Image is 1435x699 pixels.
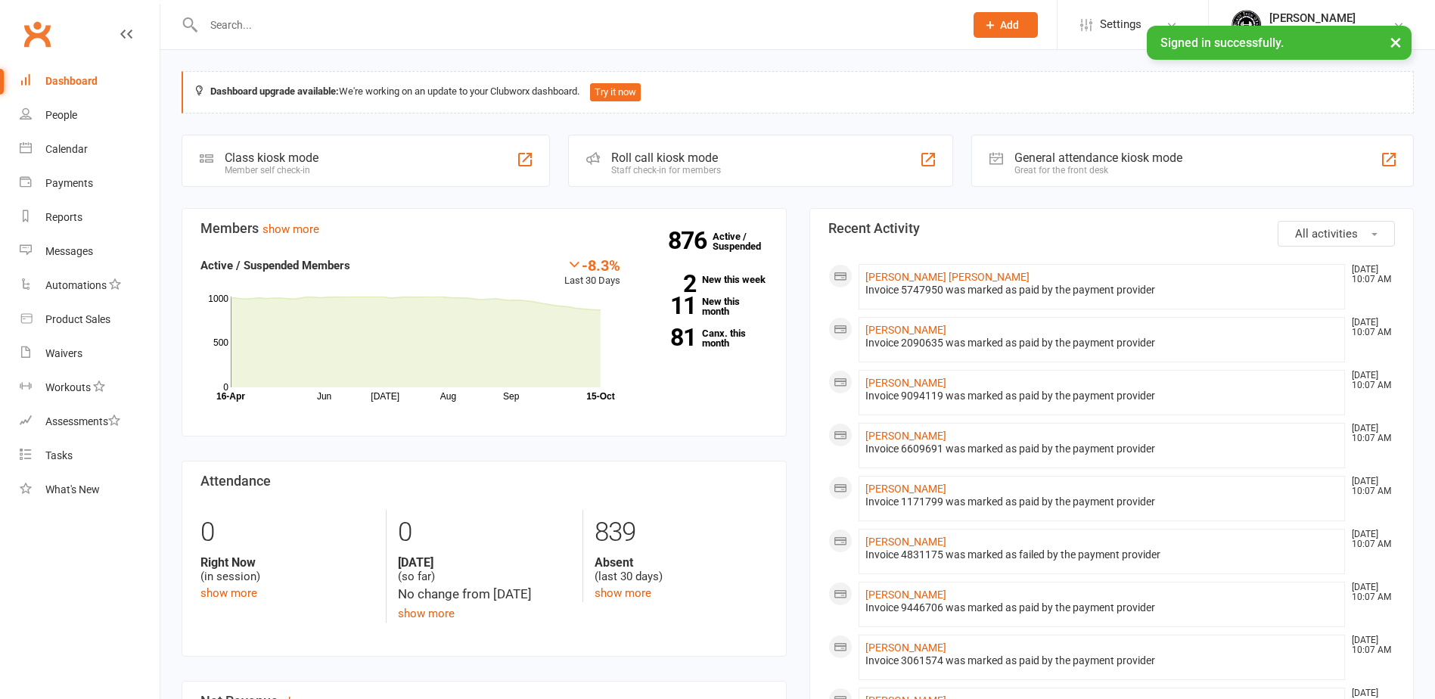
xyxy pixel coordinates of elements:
div: Calendar [45,143,88,155]
strong: 11 [643,294,696,317]
div: Last 30 Days [564,256,620,289]
div: Product Sales [45,313,110,325]
time: [DATE] 10:07 AM [1344,477,1394,496]
div: We're working on an update to your Clubworx dashboard. [182,71,1414,113]
img: thumb_image1623296242.png [1232,10,1262,40]
div: (last 30 days) [595,555,768,584]
div: Invoice 6609691 was marked as paid by the payment provider [865,443,1339,455]
strong: Dashboard upgrade available: [210,85,339,97]
div: 839 [595,510,768,555]
div: No change from [DATE] [398,584,571,604]
div: Automations [45,279,107,291]
a: 11New this month [643,297,768,316]
div: Invoice 1171799 was marked as paid by the payment provider [865,496,1339,508]
div: (in session) [200,555,374,584]
div: Member self check-in [225,165,318,176]
div: Messages [45,245,93,257]
a: show more [262,222,319,236]
time: [DATE] 10:07 AM [1344,635,1394,655]
div: Reports [45,211,82,223]
strong: Active / Suspended Members [200,259,350,272]
input: Search... [199,14,954,36]
div: Staff check-in for members [611,165,721,176]
a: [PERSON_NAME] [865,430,946,442]
a: What's New [20,473,160,507]
time: [DATE] 10:07 AM [1344,371,1394,390]
div: Invoice 5747950 was marked as paid by the payment provider [865,284,1339,297]
h3: Attendance [200,474,768,489]
a: 2New this week [643,275,768,284]
div: Workouts [45,381,91,393]
div: (so far) [398,555,571,584]
div: Roll call kiosk mode [611,151,721,165]
a: [PERSON_NAME] [PERSON_NAME] [865,271,1030,283]
strong: 876 [668,229,713,252]
button: × [1382,26,1409,58]
div: Invoice 9094119 was marked as paid by the payment provider [865,390,1339,402]
div: 0 [398,510,571,555]
div: What's New [45,483,100,496]
span: Signed in successfully. [1160,36,1284,50]
a: Reports [20,200,160,235]
button: All activities [1278,221,1395,247]
a: show more [398,607,455,620]
a: Workouts [20,371,160,405]
strong: 81 [643,326,696,349]
time: [DATE] 10:07 AM [1344,318,1394,337]
a: Payments [20,166,160,200]
a: Tasks [20,439,160,473]
time: [DATE] 10:07 AM [1344,582,1394,602]
div: Tasks [45,449,73,461]
a: 81Canx. this month [643,328,768,348]
a: Clubworx [18,15,56,53]
a: Automations [20,269,160,303]
a: [PERSON_NAME] [865,536,946,548]
a: Messages [20,235,160,269]
h3: Recent Activity [828,221,1396,236]
time: [DATE] 10:07 AM [1344,530,1394,549]
a: Assessments [20,405,160,439]
div: [PERSON_NAME] [1269,11,1356,25]
div: -8.3% [564,256,620,273]
div: Black Iron Gym [1269,25,1356,39]
strong: Right Now [200,555,374,570]
a: Product Sales [20,303,160,337]
time: [DATE] 10:07 AM [1344,265,1394,284]
strong: Absent [595,555,768,570]
h3: Members [200,221,768,236]
a: [PERSON_NAME] [865,377,946,389]
div: Payments [45,177,93,189]
button: Add [974,12,1038,38]
a: [PERSON_NAME] [865,589,946,601]
div: Assessments [45,415,120,427]
a: People [20,98,160,132]
a: Dashboard [20,64,160,98]
strong: [DATE] [398,555,571,570]
a: show more [200,586,257,600]
div: Invoice 9446706 was marked as paid by the payment provider [865,601,1339,614]
a: Calendar [20,132,160,166]
div: Dashboard [45,75,98,87]
a: Waivers [20,337,160,371]
div: Invoice 3061574 was marked as paid by the payment provider [865,654,1339,667]
div: Class kiosk mode [225,151,318,165]
span: Settings [1100,8,1141,42]
span: Add [1000,19,1019,31]
div: Waivers [45,347,82,359]
div: Great for the front desk [1014,165,1182,176]
span: All activities [1295,227,1358,241]
a: 876Active / Suspended [713,220,779,263]
a: [PERSON_NAME] [865,324,946,336]
div: General attendance kiosk mode [1014,151,1182,165]
div: Invoice 4831175 was marked as failed by the payment provider [865,548,1339,561]
a: [PERSON_NAME] [865,642,946,654]
strong: 2 [643,272,696,295]
a: show more [595,586,651,600]
a: [PERSON_NAME] [865,483,946,495]
div: 0 [200,510,374,555]
div: People [45,109,77,121]
time: [DATE] 10:07 AM [1344,424,1394,443]
div: Invoice 2090635 was marked as paid by the payment provider [865,337,1339,349]
button: Try it now [590,83,641,101]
